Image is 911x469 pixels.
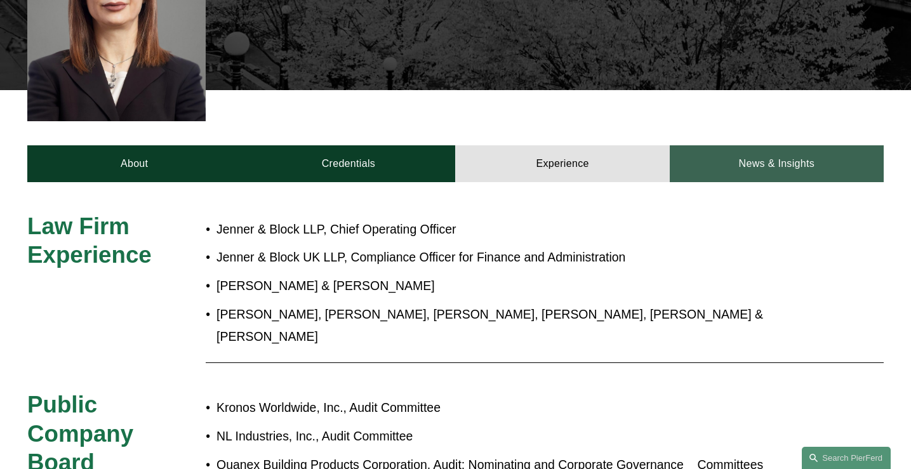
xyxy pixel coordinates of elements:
p: Jenner & Block LLP, Chief Operating Officer [216,218,776,241]
p: Jenner & Block UK LLP, Compliance Officer for Finance and Administration [216,246,776,268]
p: NL Industries, Inc., Audit Committee [216,425,776,447]
p: [PERSON_NAME], [PERSON_NAME], [PERSON_NAME], [PERSON_NAME], [PERSON_NAME] & [PERSON_NAME] [216,303,776,348]
a: News & Insights [670,145,884,182]
p: Kronos Worldwide, Inc., Audit Committee [216,397,776,419]
p: [PERSON_NAME] & [PERSON_NAME] [216,275,776,297]
span: Law Firm Experience [27,213,152,268]
a: Search this site [802,447,891,469]
a: Credentials [241,145,455,182]
a: About [27,145,241,182]
a: Experience [455,145,669,182]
